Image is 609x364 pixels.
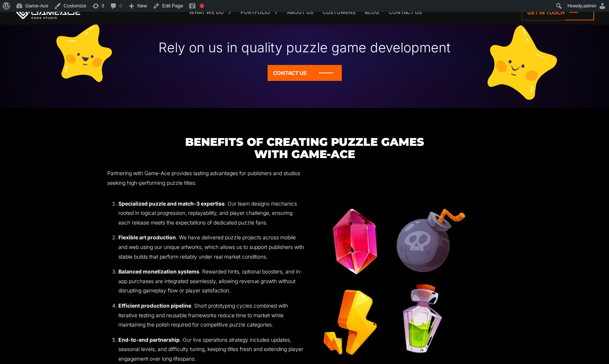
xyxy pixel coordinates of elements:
li: . Our live operations strategy includes updates, seasonal levels, and difficulty tuning, keeping ... [118,335,305,364]
strong: End-to-end partnership [118,337,180,343]
p: Partnering with Game-Ace provides lasting advantages for publishers and studios seeking high-perf... [107,168,305,187]
strong: Flexible art production [118,234,176,240]
strong: Specialized puzzle and match-3 expertise [118,200,225,207]
div: Focus keyphrase not set [200,4,204,8]
h3: Benefits of Creating Puzzle Games with Game-Ace [107,136,502,160]
span: admin [583,3,596,9]
li: . Our team designs mechanics rooted in logical progression, replayability, and player challenge, ... [118,199,305,227]
a: Get in touch [522,4,594,20]
li: . Short prototyping cycles combined with iterative testing and reusable frameworks reduce time to... [118,301,305,329]
a: Contact Us [268,65,342,81]
li: . We have delivered puzzle projects across mobile and web using our unique artworks, which allows... [118,233,305,261]
strong: Balanced monetization systems [118,268,199,275]
li: . Rewarded hints, optional boosters, and in-app purchases are integrated seamlessly, allowing rev... [118,267,305,295]
strong: Efficient production pipeline [118,302,191,309]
